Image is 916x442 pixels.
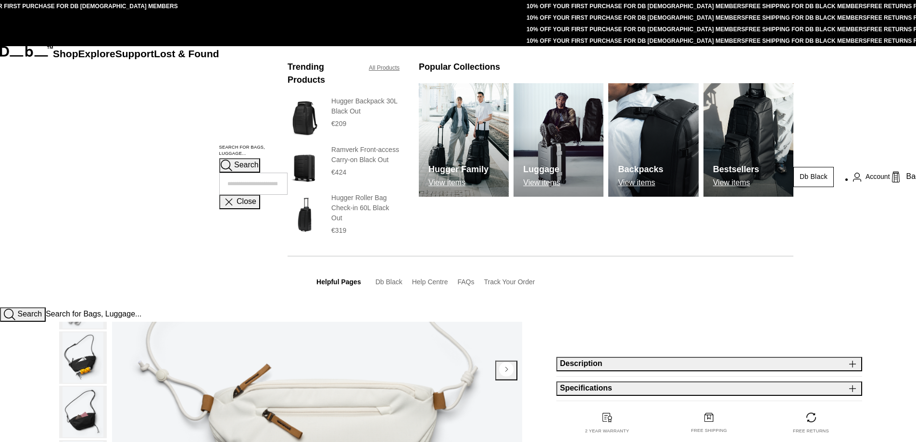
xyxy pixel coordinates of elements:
a: Db Black [376,278,402,286]
span: €209 [331,120,346,127]
img: Hugger Backpack 30L Black Out [288,96,322,140]
span: €424 [331,168,346,176]
p: View items [428,178,489,187]
p: 2 year warranty [585,428,629,435]
h3: Hugger Roller Bag Check-in 60L Black Out [331,193,400,223]
nav: Main Navigation [53,46,219,307]
span: Close [237,198,256,206]
h3: Helpful Pages [316,277,361,287]
h3: Ramverk Front-access Carry-on Black Out [331,145,400,165]
a: FREE SHIPPING FOR DB BLACK MEMBERS [745,14,867,21]
button: Specifications [556,381,862,396]
img: Roamer Pro Sling Bag 6L Oatmilk [63,387,103,437]
h3: Backpacks [618,163,663,176]
p: View items [713,178,759,187]
img: Db [419,83,509,197]
img: Roamer Pro Sling Bag 6L Oatmilk [63,332,103,383]
a: Db Hugger Family View items [419,83,509,197]
span: €319 [331,227,346,234]
button: Next slide [495,361,517,380]
a: FREE SHIPPING FOR DB BLACK MEMBERS [745,26,867,33]
a: 10% OFF YOUR FIRST PURCHASE FOR DB [DEMOGRAPHIC_DATA] MEMBERS [527,38,745,44]
img: Db [514,83,603,197]
p: Free shipping [691,428,727,434]
a: 10% OFF YOUR FIRST PURCHASE FOR DB [DEMOGRAPHIC_DATA] MEMBERS [527,26,745,33]
p: View items [523,178,560,187]
a: Hugger Roller Bag Check-in 60L Black Out Hugger Roller Bag Check-in 60L Black Out €319 [288,193,400,237]
a: Support [115,48,154,59]
img: Db [703,83,793,197]
a: Ramverk Front-access Carry-on Black Out Ramverk Front-access Carry-on Black Out €424 [288,145,400,189]
a: FREE SHIPPING FOR DB BLACK MEMBERS [745,38,867,44]
button: Description [556,357,862,371]
h3: Hugger Family [428,163,489,176]
a: 10% OFF YOUR FIRST PURCHASE FOR DB [DEMOGRAPHIC_DATA] MEMBERS [527,14,745,21]
h3: Bestsellers [713,163,759,176]
a: Help Centre [412,278,448,286]
img: Db [608,83,698,197]
span: Account [866,172,890,182]
a: FAQs [457,278,474,286]
a: Shop [53,48,78,59]
button: Close [219,195,260,209]
a: Explore [78,48,115,59]
a: Db Black [793,167,834,187]
img: Ramverk Front-access Carry-on Black Out [288,145,322,189]
a: Track Your Order [484,278,535,286]
a: All Products [369,63,400,72]
label: Search for Bags, Luggage... [219,144,288,158]
button: Search [219,158,260,173]
a: Db Luggage View items [514,83,603,197]
h3: Trending Products [288,61,359,87]
p: View items [618,178,663,187]
img: Hugger Roller Bag Check-in 60L Black Out [288,193,322,237]
a: Account [853,171,890,183]
p: Free returns [793,428,829,435]
span: Search [17,310,42,318]
a: Lost & Found [154,48,219,59]
a: Db Backpacks View items [608,83,698,197]
h3: Luggage [523,163,560,176]
button: Roamer Pro Sling Bag 6L Oatmilk [59,331,107,384]
button: Roamer Pro Sling Bag 6L Oatmilk [59,386,107,438]
h3: Hugger Backpack 30L Black Out [331,96,400,116]
span: Search [234,161,259,169]
a: FREE SHIPPING FOR DB BLACK MEMBERS [745,3,867,10]
a: 10% OFF YOUR FIRST PURCHASE FOR DB [DEMOGRAPHIC_DATA] MEMBERS [527,3,745,10]
a: Hugger Backpack 30L Black Out Hugger Backpack 30L Black Out €209 [288,96,400,140]
h3: Popular Collections [419,61,500,74]
a: Db Bestsellers View items [703,83,793,197]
